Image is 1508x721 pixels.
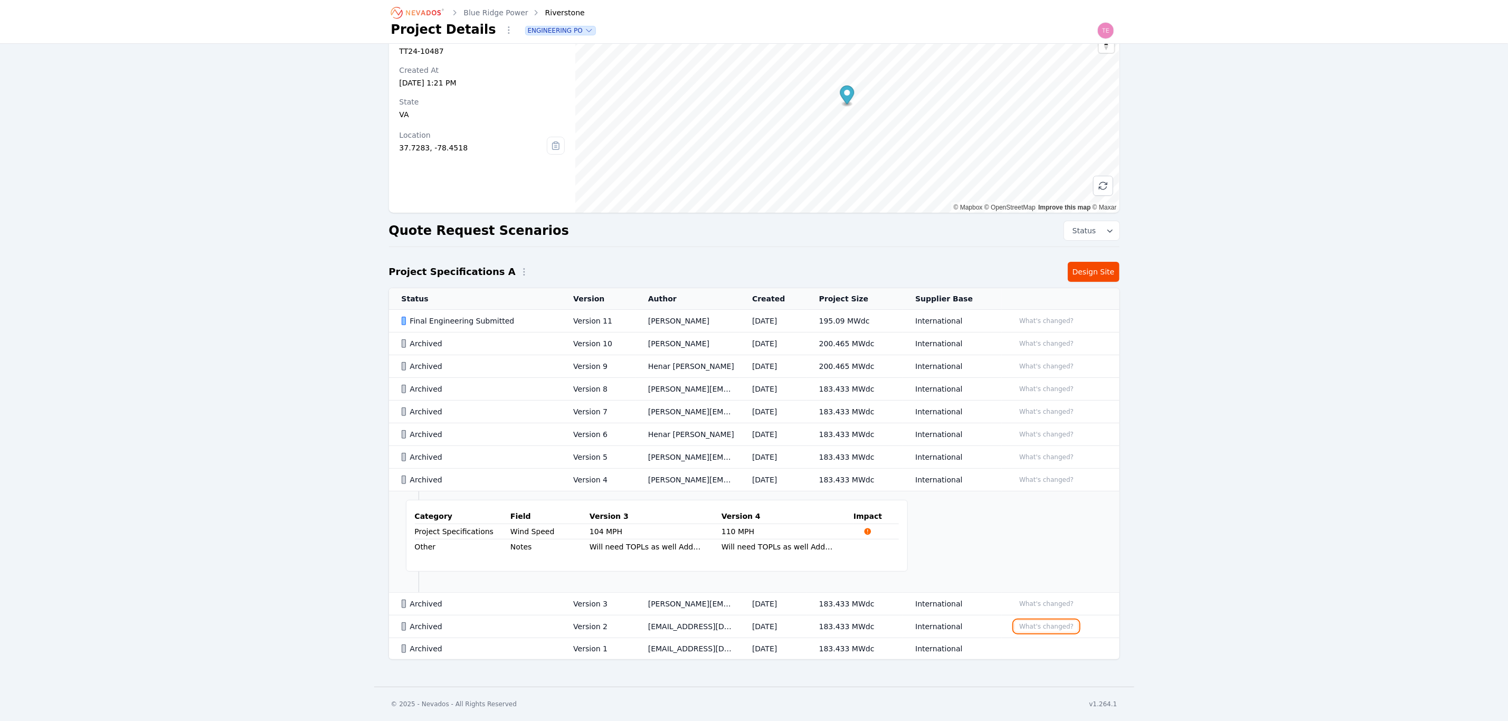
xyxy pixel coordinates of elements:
td: [PERSON_NAME][EMAIL_ADDRESS][PERSON_NAME][DOMAIN_NAME] [636,401,739,423]
div: Location [400,130,547,140]
td: Version 8 [561,378,636,401]
h1: Project Details [391,21,496,38]
div: [DATE] 1:21 PM [400,78,565,88]
button: What's changed? [1014,621,1078,632]
td: International [903,355,1002,378]
td: Version 6 [561,423,636,446]
button: What's changed? [1014,315,1078,327]
th: Version 3 [590,509,722,524]
td: International [903,615,1002,638]
div: Archived [402,338,556,349]
button: Status [1064,221,1120,240]
th: Impact [853,509,899,524]
td: Other [415,539,511,555]
td: Version 5 [561,446,636,469]
tr: ArchivedVersion 2[EMAIL_ADDRESS][DOMAIN_NAME][DATE]183.433 MWdcInternationalWhat's changed? [389,615,1120,638]
td: Will need TOPLs as well Added DWG [DATE] Nevados Assumed: Exposure C, Seismic Design Category D, ... [590,539,722,555]
div: Map marker [840,86,855,107]
td: 195.09 MWdc [807,310,903,333]
td: Version 7 [561,401,636,423]
td: [PERSON_NAME] [636,310,739,333]
button: What's changed? [1014,598,1078,610]
div: 37.7283, -78.4518 [400,143,547,153]
nav: Breadcrumb [391,4,585,21]
td: 183.433 MWdc [807,378,903,401]
th: Author [636,288,739,310]
tr: ArchivedVersion 3[PERSON_NAME][EMAIL_ADDRESS][PERSON_NAME][DOMAIN_NAME][DATE]183.433 MWdcInternat... [389,593,1120,615]
div: Archived [402,406,556,417]
td: [PERSON_NAME] [636,333,739,355]
td: [DATE] [739,423,807,446]
div: Riverstone [530,7,585,18]
td: 183.433 MWdc [807,423,903,446]
td: [DATE] [739,310,807,333]
td: Version 3 [561,593,636,615]
td: Version 11 [561,310,636,333]
div: State [400,97,565,107]
td: [EMAIL_ADDRESS][DOMAIN_NAME] [636,638,739,660]
th: Version [561,288,636,310]
canvas: Map [575,2,1119,213]
td: [PERSON_NAME][EMAIL_ADDRESS][PERSON_NAME][DOMAIN_NAME] [636,446,739,469]
th: Created [739,288,807,310]
div: Archived [402,599,556,609]
td: [DATE] [739,593,807,615]
div: TT24-10487 [400,46,565,56]
div: Archived [402,361,556,372]
button: What's changed? [1014,474,1078,486]
td: International [903,310,1002,333]
td: Henar [PERSON_NAME] [636,423,739,446]
tr: ArchivedVersion 6Henar [PERSON_NAME][DATE]183.433 MWdcInternationalWhat's changed? [389,423,1120,446]
tr: ArchivedVersion 4[PERSON_NAME][EMAIL_ADDRESS][PERSON_NAME][DOMAIN_NAME][DATE]183.433 MWdcInternat... [389,469,1120,491]
td: 183.433 MWdc [807,401,903,423]
div: Archived [402,475,556,485]
td: International [903,378,1002,401]
th: Category [415,509,511,524]
button: Reset bearing to north [1099,37,1114,53]
td: [DATE] [739,378,807,401]
td: 183.433 MWdc [807,638,903,660]
td: International [903,401,1002,423]
button: Engineering PO [526,26,595,35]
tr: ArchivedVersion 1[EMAIL_ADDRESS][DOMAIN_NAME][DATE]183.433 MWdcInternational [389,638,1120,660]
h2: Quote Request Scenarios [389,222,569,239]
div: Archived [402,643,556,654]
td: [PERSON_NAME][EMAIL_ADDRESS][PERSON_NAME][DOMAIN_NAME] [636,593,739,615]
td: Version 4 [561,469,636,491]
td: [DATE] [739,638,807,660]
td: 200.465 MWdc [807,333,903,355]
td: 183.433 MWdc [807,446,903,469]
th: Project Size [807,288,903,310]
td: Henar [PERSON_NAME] [636,355,739,378]
a: Improve this map [1038,204,1090,211]
td: [DATE] [739,333,807,355]
td: [DATE] [739,446,807,469]
tr: Final Engineering SubmittedVersion 11[PERSON_NAME][DATE]195.09 MWdcInternationalWhat's changed? [389,310,1120,333]
span: Status [1068,225,1096,236]
button: What's changed? [1014,338,1078,349]
button: What's changed? [1014,429,1078,440]
div: Archived [402,384,556,394]
td: 183.433 MWdc [807,615,903,638]
th: Supplier Base [903,288,1002,310]
td: International [903,593,1002,615]
td: Version 1 [561,638,636,660]
td: Will need TOPLs as well Added DWG [DATE] Nevados Assumed: 110 mph wind per ASCE 7-16, Exposure C,... [722,539,853,555]
td: [DATE] [739,401,807,423]
span: Reset bearing to north [1099,38,1114,53]
div: © 2025 - Nevados - All Rights Reserved [391,700,517,708]
td: Notes [510,539,590,554]
td: 110 MPH [722,524,853,539]
td: International [903,333,1002,355]
tr: ArchivedVersion 10[PERSON_NAME][DATE]200.465 MWdcInternationalWhat's changed? [389,333,1120,355]
a: Mapbox [954,204,983,211]
tr: ArchivedVersion 9Henar [PERSON_NAME][DATE]200.465 MWdcInternationalWhat's changed? [389,355,1120,378]
td: 200.465 MWdc [807,355,903,378]
td: Version 2 [561,615,636,638]
h2: Project Specifications A [389,264,516,279]
tr: ArchivedVersion 7[PERSON_NAME][EMAIL_ADDRESS][PERSON_NAME][DOMAIN_NAME][DATE]183.433 MWdcInternat... [389,401,1120,423]
th: Status [389,288,561,310]
div: VA [400,109,565,120]
a: Blue Ridge Power [464,7,528,18]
